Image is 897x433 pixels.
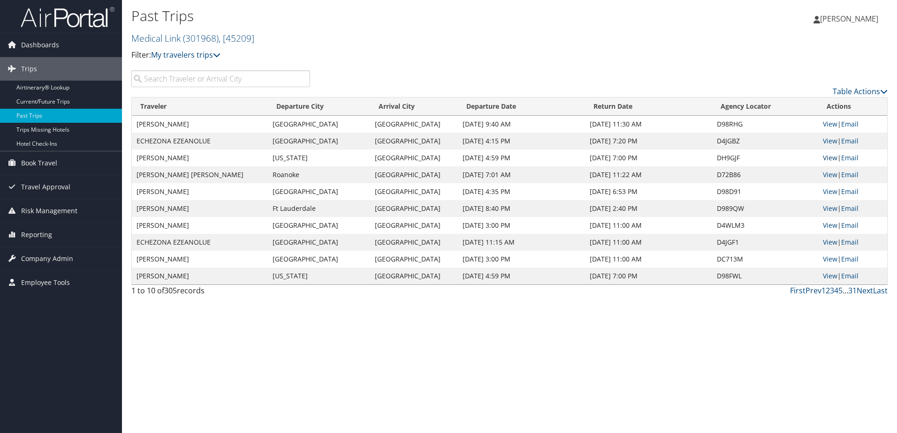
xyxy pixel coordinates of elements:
span: 305 [164,285,177,296]
td: [DATE] 2:40 PM [585,200,712,217]
a: Email [841,271,859,280]
td: D98D91 [712,183,818,200]
span: Company Admin [21,247,73,270]
td: | [818,200,887,217]
td: [DATE] 3:00 PM [458,251,585,268]
td: D989QW [712,200,818,217]
td: [DATE] 4:59 PM [458,268,585,284]
span: ( 301968 ) [183,32,219,45]
td: DH9GJF [712,149,818,166]
td: [GEOGRAPHIC_DATA] [268,183,370,200]
a: [PERSON_NAME] [813,5,888,33]
td: [PERSON_NAME] [132,251,268,268]
span: Employee Tools [21,271,70,294]
a: Email [841,170,859,179]
td: ECHEZONA EZEANOLUE [132,234,268,251]
p: Filter: [131,49,636,61]
img: airportal-logo.png [21,6,114,28]
td: | [818,149,887,166]
td: | [818,251,887,268]
td: D98RHG [712,116,818,133]
a: Email [841,221,859,230]
td: D72B86 [712,166,818,183]
td: [PERSON_NAME] [132,217,268,234]
td: D98FWL [712,268,818,284]
span: … [843,285,848,296]
td: [GEOGRAPHIC_DATA] [370,268,458,284]
a: View [823,153,837,162]
td: [PERSON_NAME] [132,116,268,133]
td: [DATE] 6:53 PM [585,183,712,200]
a: View [823,254,837,263]
td: DC713M [712,251,818,268]
span: , [ 45209 ] [219,32,254,45]
a: My travelers trips [151,50,220,60]
td: [GEOGRAPHIC_DATA] [370,183,458,200]
td: [DATE] 4:59 PM [458,149,585,166]
td: [PERSON_NAME] [132,268,268,284]
td: | [818,268,887,284]
td: [DATE] 11:30 AM [585,116,712,133]
th: Agency Locator: activate to sort column ascending [712,97,818,116]
td: [GEOGRAPHIC_DATA] [370,217,458,234]
td: [DATE] 7:00 PM [585,149,712,166]
input: Search Traveler or Arrival City [131,70,310,87]
td: [DATE] 8:40 PM [458,200,585,217]
td: [DATE] 11:00 AM [585,251,712,268]
td: [DATE] 9:40 AM [458,116,585,133]
a: Email [841,187,859,196]
td: [US_STATE] [268,268,370,284]
a: Email [841,254,859,263]
td: | [818,166,887,183]
td: | [818,217,887,234]
th: Departure Date: activate to sort column ascending [458,97,585,116]
span: Travel Approval [21,175,70,199]
td: [PERSON_NAME] [132,183,268,200]
td: [DATE] 4:15 PM [458,133,585,149]
span: [PERSON_NAME] [820,14,878,24]
a: View [823,221,837,230]
a: View [823,119,837,128]
td: | [818,133,887,149]
a: View [823,238,837,246]
td: [DATE] 11:15 AM [458,234,585,251]
a: Medical Link [131,32,254,45]
th: Actions [818,97,887,116]
span: Risk Management [21,199,77,223]
a: Prev [806,285,821,296]
td: [DATE] 7:20 PM [585,133,712,149]
td: Ft Lauderdale [268,200,370,217]
td: [PERSON_NAME] [132,200,268,217]
a: Last [873,285,888,296]
td: [GEOGRAPHIC_DATA] [268,116,370,133]
a: Email [841,119,859,128]
td: [DATE] 11:00 AM [585,234,712,251]
td: | [818,116,887,133]
a: First [790,285,806,296]
td: [GEOGRAPHIC_DATA] [268,133,370,149]
td: [GEOGRAPHIC_DATA] [370,133,458,149]
th: Departure City: activate to sort column ascending [268,97,370,116]
td: [GEOGRAPHIC_DATA] [370,234,458,251]
td: [GEOGRAPHIC_DATA] [268,251,370,268]
a: Email [841,153,859,162]
td: Roanoke [268,166,370,183]
a: Table Actions [833,86,888,97]
td: [DATE] 4:35 PM [458,183,585,200]
span: Reporting [21,223,52,246]
a: 4 [834,285,838,296]
a: 31 [848,285,857,296]
a: View [823,187,837,196]
td: D4JGBZ [712,133,818,149]
h1: Past Trips [131,6,636,26]
a: 2 [826,285,830,296]
td: | [818,183,887,200]
td: [GEOGRAPHIC_DATA] [370,116,458,133]
a: Next [857,285,873,296]
a: View [823,136,837,145]
a: View [823,271,837,280]
td: [PERSON_NAME] [132,149,268,166]
th: Arrival City: activate to sort column ascending [370,97,458,116]
td: [DATE] 11:22 AM [585,166,712,183]
td: | [818,234,887,251]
